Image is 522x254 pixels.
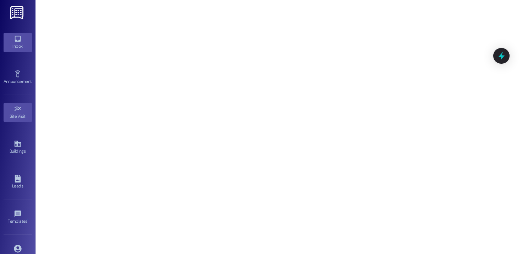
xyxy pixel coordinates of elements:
[32,78,33,83] span: •
[26,113,27,118] span: •
[27,218,28,223] span: •
[4,208,32,227] a: Templates •
[4,33,32,52] a: Inbox
[4,103,32,122] a: Site Visit •
[10,6,25,19] img: ResiDesk Logo
[4,173,32,192] a: Leads
[4,138,32,157] a: Buildings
